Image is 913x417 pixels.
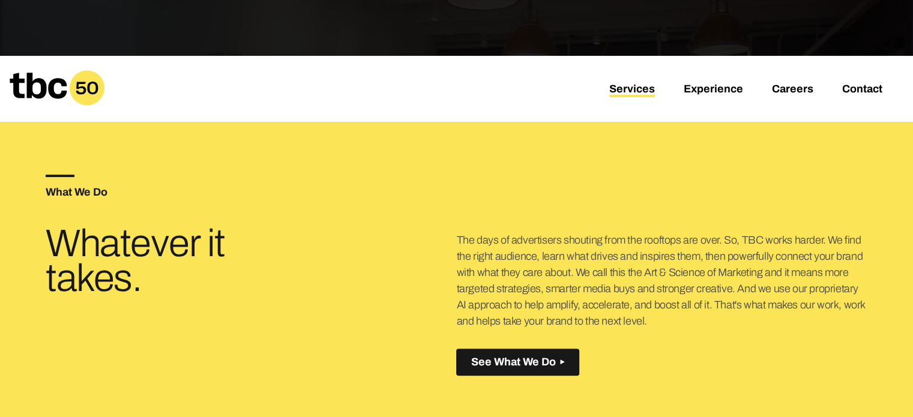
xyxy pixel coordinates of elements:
a: Services [609,83,655,97]
p: The days of advertisers shouting from the rooftops are over. So, TBC works harder. We find the ri... [456,232,867,329]
h3: Whatever it takes. [46,226,319,296]
span: See What We Do [471,356,555,368]
a: Contact [842,83,882,97]
button: See What We Do [456,349,579,376]
h5: What We Do [46,187,456,197]
a: Experience [684,83,743,97]
a: Careers [772,83,813,97]
a: Home [10,97,104,110]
